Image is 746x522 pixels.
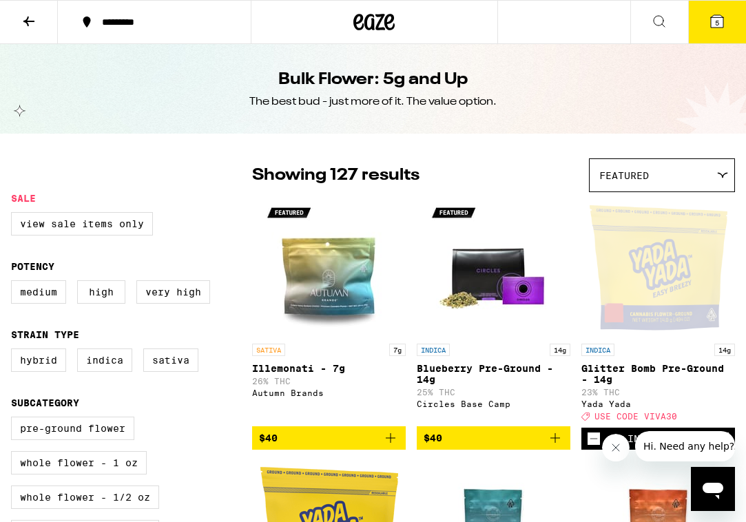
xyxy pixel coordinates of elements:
[252,377,406,386] p: 26% THC
[581,388,735,397] p: 23% THC
[136,280,210,304] label: Very High
[143,348,198,372] label: Sativa
[688,1,746,43] button: 5
[594,412,677,421] span: USE CODE VIVA30
[11,280,66,304] label: Medium
[389,344,406,356] p: 7g
[252,363,406,374] p: Illemonati - 7g
[714,344,735,356] p: 14g
[11,193,36,204] legend: Sale
[417,388,570,397] p: 25% THC
[252,426,406,450] button: Add to bag
[11,212,153,236] label: View Sale Items Only
[425,199,563,337] img: Circles Base Camp - Blueberry Pre-Ground - 14g
[11,486,159,509] label: Whole Flower - 1/2 oz
[417,344,450,356] p: INDICA
[715,19,719,27] span: 5
[602,434,630,461] iframe: Close message
[252,164,419,187] p: Showing 127 results
[278,68,468,92] h1: Bulk Flower: 5g and Up
[417,399,570,408] div: Circles Base Camp
[252,388,406,397] div: Autumn Brands
[11,397,79,408] legend: Subcategory
[252,199,406,426] a: Open page for Illemonati - 7g from Autumn Brands
[259,432,278,443] span: $40
[260,199,398,337] img: Autumn Brands - Illemonati - 7g
[691,467,735,511] iframe: Button to launch messaging window
[11,261,54,272] legend: Potency
[581,199,735,428] a: Open page for Glitter Bomb Pre-Ground - 14g from Yada Yada
[587,432,601,446] button: Decrement
[424,432,442,443] span: $40
[11,329,79,340] legend: Strain Type
[635,431,735,461] iframe: Message from company
[550,344,570,356] p: 14g
[249,94,497,109] div: The best bud - just more of it. The value option.
[252,344,285,356] p: SATIVA
[77,280,125,304] label: High
[11,348,66,372] label: Hybrid
[599,170,649,181] span: Featured
[417,199,570,426] a: Open page for Blueberry Pre-Ground - 14g from Circles Base Camp
[11,451,147,474] label: Whole Flower - 1 oz
[77,348,132,372] label: Indica
[581,344,614,356] p: INDICA
[11,417,134,440] label: Pre-ground Flower
[417,363,570,385] p: Blueberry Pre-Ground - 14g
[417,426,570,450] button: Add to bag
[581,399,735,408] div: Yada Yada
[581,363,735,385] p: Glitter Bomb Pre-Ground - 14g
